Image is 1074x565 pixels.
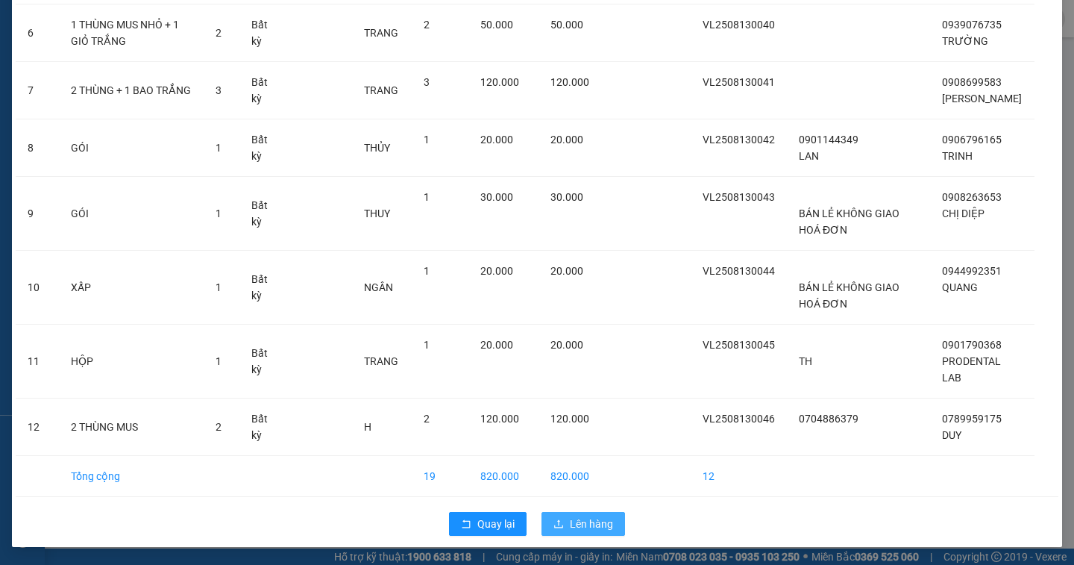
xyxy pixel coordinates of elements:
span: 1 [216,142,222,154]
span: 120.000 [550,76,589,88]
span: 1 [424,191,430,203]
span: 3 [216,84,222,96]
td: 12 [691,456,787,497]
span: 0789959175 [942,413,1002,425]
span: 0704886379 [799,413,858,425]
span: VL2508130044 [703,265,775,277]
td: 820.000 [468,456,538,497]
span: 30.000 [550,191,583,203]
td: 2 THÙNG MUS [59,399,204,456]
span: 0944992351 [942,265,1002,277]
span: Lên hàng [570,516,613,532]
span: VL2508130045 [703,339,775,351]
span: NGÂN [364,281,393,293]
span: CHỊ DIỆP [942,207,984,219]
span: TRINH [942,150,973,162]
span: upload [553,519,564,531]
span: 30.000 [480,191,513,203]
span: VL2508130040 [703,19,775,31]
td: Bất kỳ [239,399,289,456]
span: [PERSON_NAME] [942,93,1022,104]
span: H [364,421,371,433]
span: DUY [942,429,961,441]
span: 120.000 [550,413,589,425]
span: TRANG [364,27,398,39]
span: Quay lại [477,516,515,532]
span: 120.000 [480,413,519,425]
span: LAN [799,150,819,162]
span: 2 [424,413,430,425]
td: 19 [412,456,468,497]
td: XẤP [59,251,204,325]
td: 11 [16,325,59,399]
td: HỘP [59,325,204,399]
td: Bất kỳ [239,119,289,177]
span: 2 [424,19,430,31]
span: rollback [461,519,471,531]
span: 20.000 [480,265,513,277]
span: 0908699583 [942,76,1002,88]
span: QUANG [942,281,978,293]
span: PRODENTAL LAB [942,355,1001,384]
span: 0901790368 [942,339,1002,351]
span: 0901144349 [799,134,858,146]
span: 3 [424,76,430,88]
td: Tổng cộng [59,456,204,497]
span: VL2508130042 [703,134,775,146]
span: 20.000 [480,339,513,351]
td: 10 [16,251,59,325]
span: THUY [364,207,390,219]
td: Bất kỳ [239,251,289,325]
td: 1 THÙNG MUS NHỎ + 1 GIỎ TRẮNG [59,4,204,62]
span: 0906796165 [942,134,1002,146]
span: 0908263653 [942,191,1002,203]
span: 1 [424,339,430,351]
span: TH [799,355,812,367]
td: 7 [16,62,59,119]
td: 6 [16,4,59,62]
span: 1 [424,265,430,277]
span: TRANG [364,355,398,367]
span: BÁN LẺ KHÔNG GIAO HOÁ ĐƠN [799,207,899,236]
span: VL2508130043 [703,191,775,203]
span: 120.000 [480,76,519,88]
td: 820.000 [538,456,601,497]
span: VL2508130046 [703,413,775,425]
td: Bất kỳ [239,177,289,251]
span: 0939076735 [942,19,1002,31]
span: VL2508130041 [703,76,775,88]
button: rollbackQuay lại [449,512,527,536]
td: Bất kỳ [239,325,289,399]
span: TRƯỜNG [942,35,988,47]
span: TRANG [364,84,398,96]
span: 1 [216,355,222,367]
span: 2 [216,421,222,433]
span: THỦY [364,142,390,154]
span: 20.000 [550,339,583,351]
span: 50.000 [480,19,513,31]
span: 20.000 [550,265,583,277]
td: GÓI [59,177,204,251]
span: 1 [424,134,430,146]
span: 20.000 [480,134,513,146]
span: 2 [216,27,222,39]
span: 50.000 [550,19,583,31]
td: 9 [16,177,59,251]
td: 8 [16,119,59,177]
td: Bất kỳ [239,62,289,119]
td: Bất kỳ [239,4,289,62]
span: 1 [216,207,222,219]
button: uploadLên hàng [541,512,625,536]
td: 12 [16,399,59,456]
span: 20.000 [550,134,583,146]
span: 1 [216,281,222,293]
td: GÓI [59,119,204,177]
td: 2 THÙNG + 1 BAO TRẮNG [59,62,204,119]
span: BÁN LẺ KHÔNG GIAO HOÁ ĐƠN [799,281,899,310]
